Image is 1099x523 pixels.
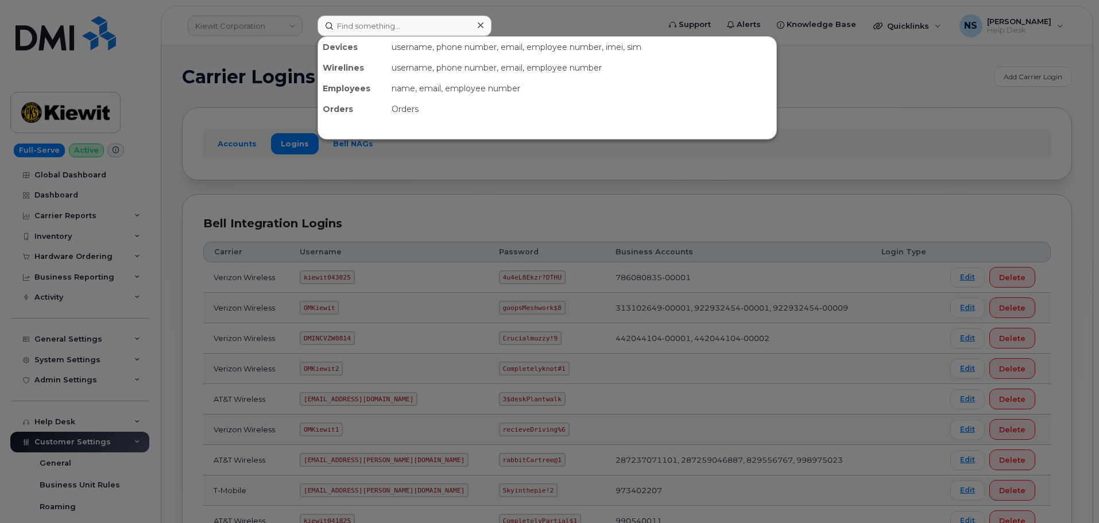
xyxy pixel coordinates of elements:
[387,37,776,57] div: username, phone number, email, employee number, imei, sim
[1049,473,1090,514] iframe: Messenger Launcher
[387,57,776,78] div: username, phone number, email, employee number
[387,99,776,119] div: Orders
[318,99,387,119] div: Orders
[318,78,387,99] div: Employees
[387,78,776,99] div: name, email, employee number
[318,37,387,57] div: Devices
[318,57,387,78] div: Wirelines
